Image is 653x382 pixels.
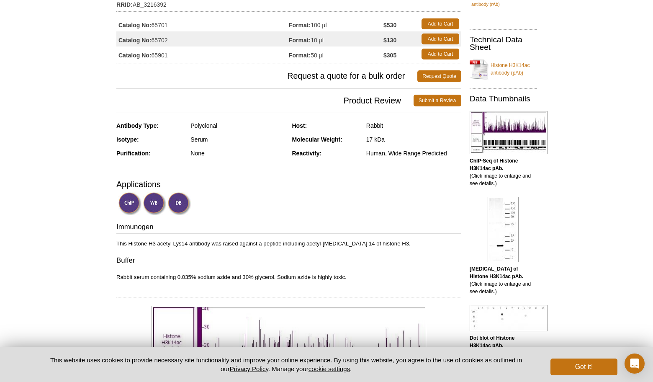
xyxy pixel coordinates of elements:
h3: Applications [116,178,461,191]
strong: Molecular Weight: [292,136,342,143]
img: Histone H3K14ac antibody (pAb) tested by Western blot. [488,197,519,262]
h3: Immunogen [116,222,461,234]
strong: Antibody Type: [116,122,159,129]
a: Submit a Review [414,95,461,106]
img: Dot Blot Validated [168,192,191,215]
a: Add to Cart [422,34,459,44]
p: This website uses cookies to provide necessary site functionality and improve your online experie... [36,356,537,373]
a: Histone H3K14ac antibody (pAb) [470,57,537,82]
button: cookie settings [309,365,350,372]
b: ChIP-Seq of Histone H3K14ac pAb. [470,158,518,171]
button: Got it! [550,359,617,375]
strong: Format: [289,36,311,44]
strong: Purification: [116,150,151,157]
td: 65702 [116,31,289,46]
strong: $305 [383,52,396,59]
a: Privacy Policy [230,365,268,372]
strong: Catalog No: [118,52,152,59]
strong: RRID: [116,1,133,8]
span: Request a quote for a bulk order [116,70,417,82]
a: Request Quote [417,70,461,82]
span: Product Review [116,95,414,106]
strong: Format: [289,21,311,29]
div: 17 kDa [366,136,461,143]
h3: Buffer [116,256,461,267]
td: 100 µl [289,16,383,31]
td: 10 µl [289,31,383,46]
a: Add to Cart [422,18,459,29]
div: Open Intercom Messenger [625,354,645,374]
p: Rabbit serum containing 0.035% sodium azide and 30% glycerol. Sodium azide is highly toxic. [116,274,461,281]
a: Add to Cart [422,49,459,59]
td: 65901 [116,46,289,62]
strong: Catalog No: [118,21,152,29]
strong: Host: [292,122,307,129]
img: ChIP Validated [118,192,141,215]
b: Dot blot of Histone H3K14ac pAb. [470,335,514,348]
img: Western Blot Validated [143,192,166,215]
td: 65701 [116,16,289,31]
strong: Format: [289,52,311,59]
img: Histone H3K14ac antibody (pAb) tested by ChIP-Seq. [470,111,548,154]
strong: Catalog No: [118,36,152,44]
td: 50 µl [289,46,383,62]
p: (Click image to enlarge and see details.) [470,157,537,187]
div: Human, Wide Range Predicted [366,150,461,157]
strong: $130 [383,36,396,44]
strong: $530 [383,21,396,29]
h2: Data Thumbnails [470,95,537,103]
p: (Click image to enlarge and see details.) [470,265,537,295]
div: Polyclonal [190,122,285,129]
div: Serum [190,136,285,143]
div: None [190,150,285,157]
strong: Isotype: [116,136,139,143]
strong: Reactivity: [292,150,322,157]
img: Histone H3K14ac antibody (pAb) tested by dot blot analysis. [470,305,548,331]
p: This Histone H3 acetyl Lys14 antibody was raised against a peptide including acetyl-[MEDICAL_DATA... [116,240,461,248]
b: [MEDICAL_DATA] of Histone H3K14ac pAb. [470,266,523,279]
p: (Click image to enlarge and see details.) [470,334,537,364]
h2: Technical Data Sheet [470,36,537,51]
div: Rabbit [366,122,461,129]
